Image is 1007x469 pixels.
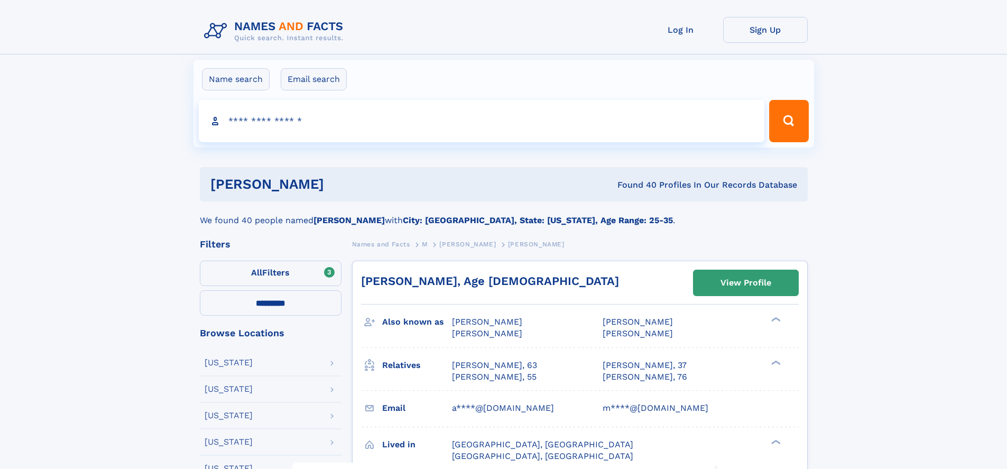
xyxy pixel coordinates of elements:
[200,17,352,45] img: Logo Names and Facts
[723,17,808,43] a: Sign Up
[210,178,471,191] h1: [PERSON_NAME]
[200,240,341,249] div: Filters
[452,451,633,461] span: [GEOGRAPHIC_DATA], [GEOGRAPHIC_DATA]
[382,436,452,454] h3: Lived in
[720,271,771,295] div: View Profile
[639,17,723,43] a: Log In
[452,439,633,449] span: [GEOGRAPHIC_DATA], [GEOGRAPHIC_DATA]
[769,100,808,142] button: Search Button
[361,274,619,288] a: [PERSON_NAME], Age [DEMOGRAPHIC_DATA]
[352,237,410,251] a: Names and Facts
[200,261,341,286] label: Filters
[769,316,781,323] div: ❯
[694,270,798,296] a: View Profile
[281,68,347,90] label: Email search
[202,68,270,90] label: Name search
[382,313,452,331] h3: Also known as
[205,411,253,420] div: [US_STATE]
[439,237,496,251] a: [PERSON_NAME]
[603,317,673,327] span: [PERSON_NAME]
[508,241,565,248] span: [PERSON_NAME]
[769,359,781,366] div: ❯
[422,237,428,251] a: M
[603,328,673,338] span: [PERSON_NAME]
[200,201,808,227] div: We found 40 people named with .
[382,356,452,374] h3: Relatives
[199,100,765,142] input: search input
[205,358,253,367] div: [US_STATE]
[470,179,797,191] div: Found 40 Profiles In Our Records Database
[422,241,428,248] span: M
[251,268,262,278] span: All
[403,215,673,225] b: City: [GEOGRAPHIC_DATA], State: [US_STATE], Age Range: 25-35
[603,371,687,383] a: [PERSON_NAME], 76
[452,328,522,338] span: [PERSON_NAME]
[439,241,496,248] span: [PERSON_NAME]
[205,385,253,393] div: [US_STATE]
[452,360,537,371] a: [PERSON_NAME], 63
[452,371,537,383] a: [PERSON_NAME], 55
[769,438,781,445] div: ❯
[603,360,687,371] a: [PERSON_NAME], 37
[313,215,385,225] b: [PERSON_NAME]
[205,438,253,446] div: [US_STATE]
[452,317,522,327] span: [PERSON_NAME]
[200,328,341,338] div: Browse Locations
[382,399,452,417] h3: Email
